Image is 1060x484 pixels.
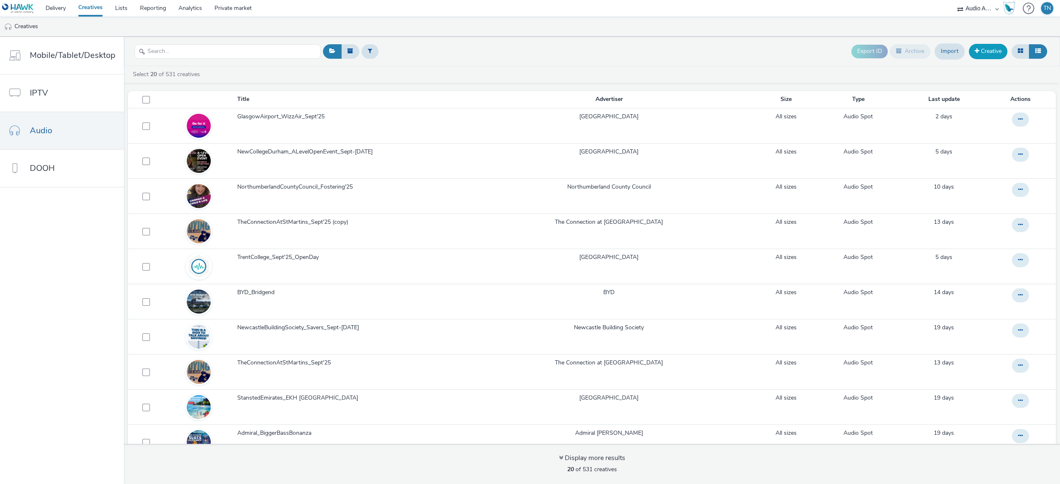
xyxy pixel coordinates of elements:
a: Audio Spot [843,429,873,437]
a: All sizes [776,183,797,191]
a: Hawk Academy [1003,2,1019,15]
a: Admiral_BiggerBassBonanza [237,429,462,441]
span: StanstedEmirates_EKH [GEOGRAPHIC_DATA] [237,394,361,402]
span: 5 days [935,148,952,156]
img: 61fb7056-b7af-4db3-a44e-1dba627c6a63.jpg [187,395,211,419]
a: TrentCollege_Sept'25_OpenDay [237,253,462,266]
th: Size [756,91,817,108]
span: GlasgowAirport_WizzAir_Sept'25 [237,113,328,121]
a: Audio Spot [843,394,873,402]
a: All sizes [776,113,797,121]
a: 18 September 2025, 13:01 [934,218,954,226]
span: 2 days [935,113,952,120]
a: Audio Spot [843,113,873,121]
th: Type [817,91,900,108]
a: [GEOGRAPHIC_DATA] [579,113,638,121]
a: Admiral [PERSON_NAME] [575,429,643,437]
a: 12 September 2025, 13:55 [934,394,954,402]
a: All sizes [776,218,797,226]
a: Newcastle Building Society [574,323,644,332]
a: Audio Spot [843,288,873,297]
a: Select of 531 creatives [132,70,203,78]
span: TheConnectionAtStMartins_Sept'25 [237,359,334,367]
a: TheConnectionAtStMartins_Sept'25 [237,359,462,371]
a: Audio Spot [843,218,873,226]
a: All sizes [776,148,797,156]
a: NorthumberlandCountyCouncil_Fostering'25 [237,183,462,195]
input: Search... [135,44,321,59]
a: All sizes [776,359,797,367]
img: Hawk Academy [1003,2,1015,15]
img: 1a5b46fb-d7cd-42c3-a3d0-4fdd14b0cbaa.jpg [187,360,211,384]
span: IPTV [30,87,48,99]
a: Audio Spot [843,253,873,261]
span: NewCollegeDurham_ALevelOpenEvent_Sept-[DATE] [237,148,376,156]
a: All sizes [776,394,797,402]
div: TN [1043,2,1051,14]
img: d572484d-eef7-449c-a08c-7eda7cf3b47d.gif [187,114,211,138]
span: 19 days [934,429,954,437]
a: Audio Spot [843,323,873,332]
img: d64c36c2-803d-4028-9056-8cec85deda11.jpg [187,149,211,173]
th: Advertiser [463,91,756,108]
span: 5 days [935,253,952,261]
span: Audio [30,125,52,137]
span: NewcastleBuildingSociety_Savers_Sept-[DATE] [237,323,362,332]
a: BYD_Bridgend [237,288,462,301]
a: Audio Spot [843,359,873,367]
th: Actions [988,91,1056,108]
a: Northumberland County Council [567,183,651,191]
a: Creative [969,44,1007,59]
button: Archive [890,44,930,58]
img: 5a667bbb-3058-41f5-862c-8b43b5e978c4.png [187,184,211,208]
a: Audio Spot [843,148,873,156]
strong: 20 [567,465,574,473]
img: 437aace6-ab45-43f5-b354-dc90f85e5140.jpg [187,430,211,454]
span: TheConnectionAtStMartins_Sept'25 (copy) [237,218,352,226]
span: Mobile/Tablet/Desktop [30,49,116,61]
a: 12 September 2025, 13:34 [934,429,954,437]
span: 10 days [934,183,954,191]
span: DOOH [30,162,55,174]
a: StanstedEmirates_EKH [GEOGRAPHIC_DATA] [237,394,462,406]
img: a7c7c955-041f-41d4-8e5b-8a78d835e7c0.jpg [187,325,211,349]
a: 17 September 2025, 15:08 [934,288,954,297]
span: 19 days [934,323,954,331]
span: TrentCollege_Sept'25_OpenDay [237,253,322,261]
a: [GEOGRAPHIC_DATA] [579,148,638,156]
button: Export ID [851,45,888,58]
span: of 531 creatives [567,465,617,473]
div: Display more results [559,453,625,463]
a: 21 September 2025, 23:58 [934,183,954,191]
a: Audio Spot [843,183,873,191]
a: 12 September 2025, 14:18 [934,323,954,332]
a: TheConnectionAtStMartins_Sept'25 (copy) [237,218,462,230]
th: Title [236,91,463,108]
span: BYD_Bridgend [237,288,278,297]
a: Import [935,43,965,59]
a: All sizes [776,429,797,437]
a: [GEOGRAPHIC_DATA] [579,394,638,402]
span: 13 days [934,359,954,367]
a: All sizes [776,323,797,332]
a: The Connection at [GEOGRAPHIC_DATA] [555,359,663,367]
span: NorthumberlandCountyCouncil_Fostering'25 [237,183,356,191]
span: 13 days [934,218,954,226]
img: audio [4,23,12,31]
a: NewCollegeDurham_ALevelOpenEvent_Sept-[DATE] [237,148,462,160]
th: Last update [900,91,988,108]
a: 18 September 2025, 12:59 [934,359,954,367]
a: All sizes [776,288,797,297]
a: 29 September 2025, 13:38 [935,113,952,121]
a: 26 September 2025, 18:20 [935,253,952,261]
a: GlasgowAirport_WizzAir_Sept'25 [237,113,462,125]
a: 26 September 2025, 18:07 [935,148,952,156]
